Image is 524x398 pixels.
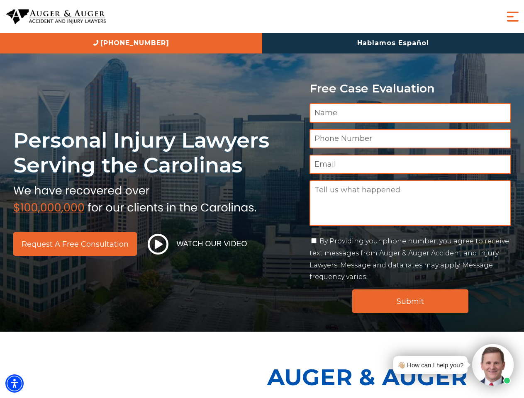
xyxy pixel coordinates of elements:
[310,155,511,174] input: Email
[310,82,511,95] p: Free Case Evaluation
[397,359,463,371] div: 👋🏼 How can I help you?
[145,233,250,255] button: Watch Our Video
[13,232,137,256] a: Request a Free Consultation
[472,344,514,386] img: Intaker widget Avatar
[352,289,468,313] input: Submit
[267,357,519,398] p: Auger & Auger
[310,103,511,123] input: Name
[13,182,256,214] img: sub text
[22,240,129,248] span: Request a Free Consultation
[6,9,106,24] img: Auger & Auger Accident and Injury Lawyers Logo
[5,374,24,393] div: Accessibility Menu
[310,237,509,281] label: By Providing your phone number, you agree to receive text messages from Auger & Auger Accident an...
[310,129,511,148] input: Phone Number
[13,128,300,178] h1: Personal Injury Lawyers Serving the Carolinas
[505,8,521,25] button: Menu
